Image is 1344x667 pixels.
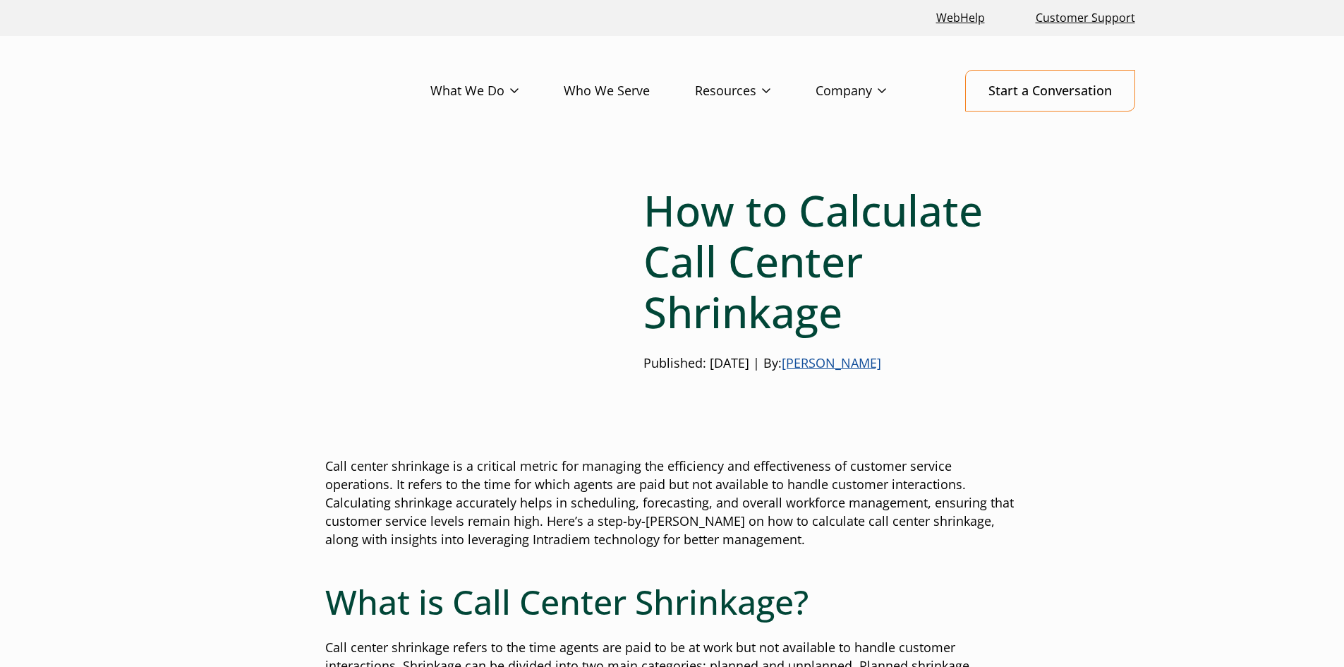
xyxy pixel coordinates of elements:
[816,71,931,112] a: Company
[210,75,341,107] img: Intradiem
[430,71,564,112] a: What We Do
[210,75,430,107] a: Link to homepage of Intradiem
[782,354,881,371] a: [PERSON_NAME]
[965,70,1135,112] a: Start a Conversation
[643,354,1019,373] p: Published: [DATE] | By:
[643,185,1019,337] h1: How to Calculate Call Center Shrinkage
[325,168,615,401] img: Dynamic Workforce
[564,71,695,112] a: Who We Serve
[695,71,816,112] a: Resources
[325,582,1019,623] h2: What is Call Center Shrinkage?
[1030,3,1141,33] a: Customer Support
[325,457,1019,549] p: Call center shrinkage is a critical metric for managing the efficiency and effectiveness of custo...
[931,3,991,33] a: Link opens in a new window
